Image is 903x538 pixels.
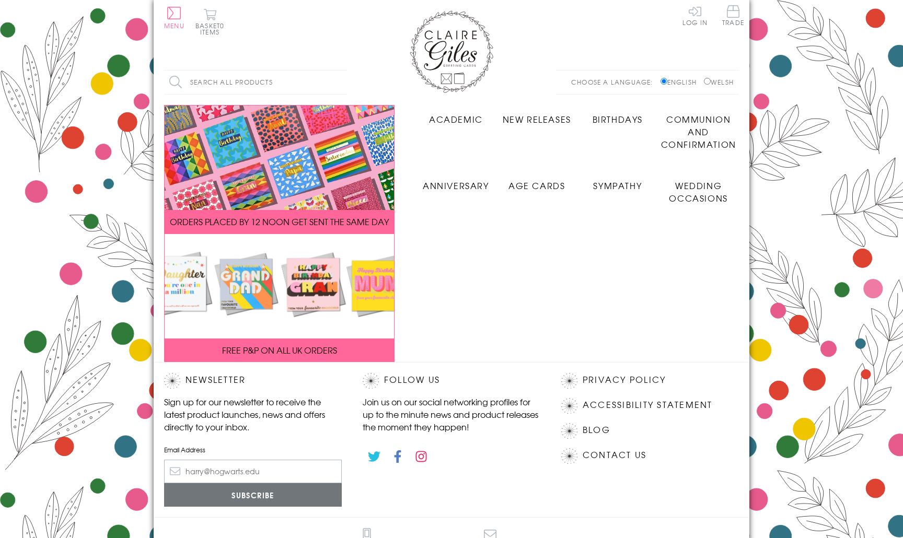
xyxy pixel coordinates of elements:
span: 0 items [200,21,224,37]
label: English [661,77,702,87]
span: Trade [722,5,744,26]
label: Welsh [704,77,734,87]
a: Log In [682,5,708,26]
a: Blog [583,423,610,437]
a: Trade [722,5,744,28]
a: Accessibility Statement [583,398,713,412]
span: Anniversary [423,179,489,192]
p: Choose a language: [571,77,658,87]
a: Age Cards [496,171,577,192]
a: Contact Us [583,448,646,462]
input: harry@hogwarts.edu [164,460,342,483]
a: Birthdays [577,105,658,125]
h2: Follow Us [363,373,540,389]
span: New Releases [503,113,571,125]
a: Privacy Policy [583,373,666,387]
a: Wedding Occasions [658,171,739,204]
label: Email Address [164,445,342,454]
button: Menu [164,7,184,29]
a: New Releases [496,105,577,125]
a: Sympathy [577,171,658,192]
a: Anniversary [415,171,496,192]
a: Communion and Confirmation [658,105,739,150]
a: Academic [415,105,496,125]
input: Search [337,71,347,94]
span: Communion and Confirmation [661,113,736,150]
h2: Newsletter [164,373,342,389]
span: Birthdays [593,113,643,125]
span: FREE P&P ON ALL UK ORDERS [222,344,337,356]
p: Sign up for our newsletter to receive the latest product launches, news and offers directly to yo... [164,395,342,433]
input: Search all products [164,71,347,94]
span: Sympathy [593,179,642,192]
span: Menu [164,21,184,30]
button: Basket0 items [195,8,224,35]
span: ORDERS PLACED BY 12 NOON GET SENT THE SAME DAY [170,215,389,228]
span: Age Cards [508,179,565,192]
p: Join us on our social networking profiles for up to the minute news and product releases the mome... [363,395,540,433]
input: Subscribe [164,483,342,507]
input: English [661,78,667,85]
input: Welsh [704,78,711,85]
span: Wedding Occasions [669,179,727,204]
span: Academic [429,113,483,125]
img: Claire Giles Greetings Cards [410,10,493,93]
